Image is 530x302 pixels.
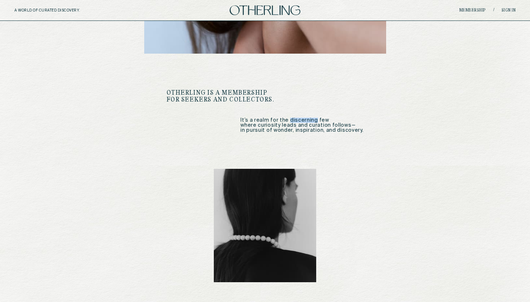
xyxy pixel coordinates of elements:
p: It’s a realm for the discerning few where curiosity leads and curation follows— in pursuit of won... [167,118,364,133]
h5: A WORLD OF CURATED DISCOVERY. [14,8,111,13]
img: logo [230,5,300,15]
span: / [493,8,494,13]
a: Sign in [502,8,516,13]
h1: Otherling is a membership for seekers and collectors. [167,90,282,103]
a: Membership [459,8,486,13]
img: image [214,169,316,282]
